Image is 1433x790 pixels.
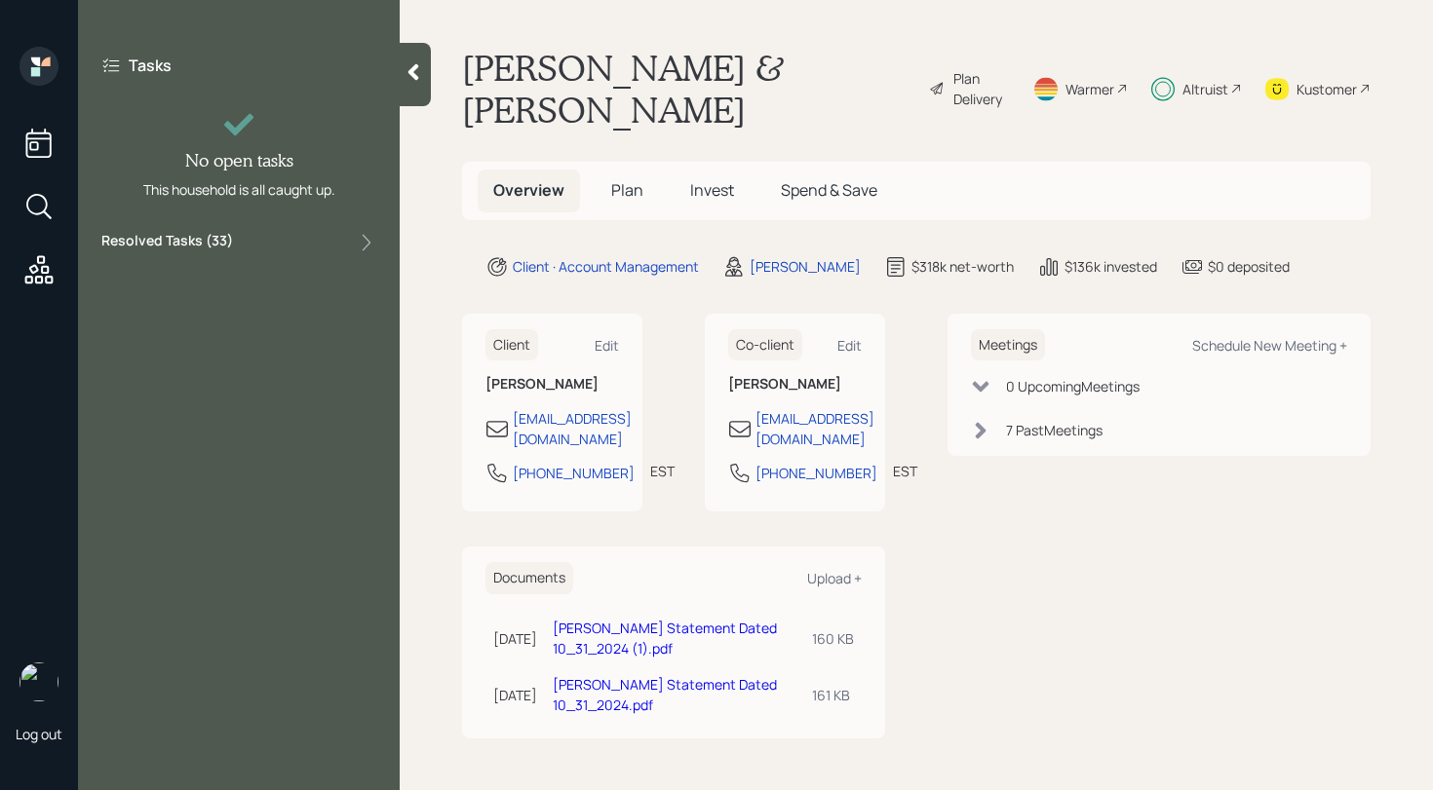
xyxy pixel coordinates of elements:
[553,675,777,714] a: [PERSON_NAME] Statement Dated 10_31_2024.pdf
[755,463,877,483] div: [PHONE_NUMBER]
[971,329,1045,361] h6: Meetings
[1065,79,1114,99] div: Warmer
[690,179,734,201] span: Invest
[1006,420,1103,440] div: 7 Past Meeting s
[812,685,854,705] div: 161 KB
[493,628,537,649] div: [DATE]
[807,569,862,587] div: Upload +
[129,55,172,76] label: Tasks
[513,408,632,449] div: [EMAIL_ADDRESS][DOMAIN_NAME]
[893,461,917,481] div: EST
[812,628,854,649] div: 160 KB
[485,329,538,361] h6: Client
[728,376,862,393] h6: [PERSON_NAME]
[485,562,573,594] h6: Documents
[611,179,643,201] span: Plan
[1006,376,1140,396] div: 0 Upcoming Meeting s
[493,685,537,705] div: [DATE]
[728,329,802,361] h6: Co-client
[595,336,619,355] div: Edit
[101,231,233,254] label: Resolved Tasks ( 33 )
[781,179,877,201] span: Spend & Save
[485,376,619,393] h6: [PERSON_NAME]
[143,179,335,200] div: This household is all caught up.
[650,461,675,481] div: EST
[513,463,635,483] div: [PHONE_NUMBER]
[1192,336,1347,355] div: Schedule New Meeting +
[513,256,699,277] div: Client · Account Management
[185,150,293,171] h4: No open tasks
[462,47,913,131] h1: [PERSON_NAME] & [PERSON_NAME]
[1065,256,1157,277] div: $136k invested
[755,408,874,449] div: [EMAIL_ADDRESS][DOMAIN_NAME]
[953,68,1009,109] div: Plan Delivery
[16,725,62,743] div: Log out
[19,662,58,701] img: retirable_logo.png
[1182,79,1228,99] div: Altruist
[911,256,1014,277] div: $318k net-worth
[750,256,861,277] div: [PERSON_NAME]
[837,336,862,355] div: Edit
[1297,79,1357,99] div: Kustomer
[1208,256,1290,277] div: $0 deposited
[553,619,777,658] a: [PERSON_NAME] Statement Dated 10_31_2024 (1).pdf
[493,179,564,201] span: Overview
